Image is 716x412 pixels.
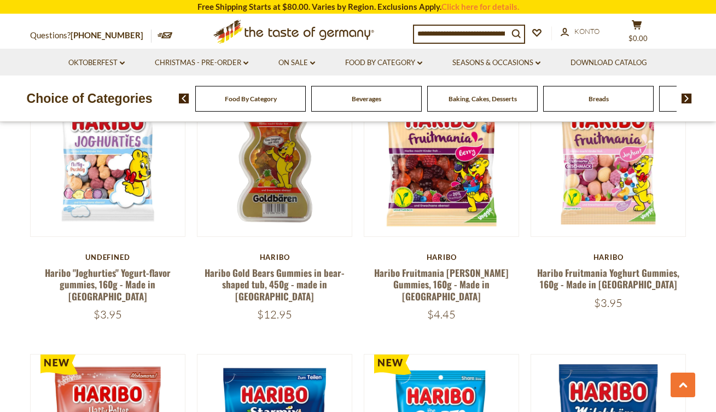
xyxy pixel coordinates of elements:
img: Haribo "Joghurties" Yogurt-flavor gummies, 160g - Made in Germany [31,82,185,236]
a: Breads [589,95,609,103]
a: Haribo Fruitmania Yoghurt Gummies, 160g - Made in [GEOGRAPHIC_DATA] [537,266,679,291]
a: [PHONE_NUMBER] [71,30,143,40]
img: Haribo Gold Bears Gummies in bear-shaped tub, 450g - made in Germany [197,82,352,236]
button: $0.00 [621,20,654,47]
a: Konto [561,26,599,38]
span: Konto [574,27,599,36]
div: Haribo [364,253,520,262]
span: $3.95 [94,307,122,321]
a: Food By Category [225,95,277,103]
img: next arrow [682,94,692,103]
a: Download Catalog [571,57,647,69]
a: On Sale [278,57,315,69]
a: Beverages [352,95,381,103]
p: Questions? [30,28,152,43]
a: Baking, Cakes, Desserts [449,95,517,103]
span: $12.95 [257,307,292,321]
div: Haribo [197,253,353,262]
a: Haribo "Joghurties" Yogurt-flavor gummies, 160g - Made in [GEOGRAPHIC_DATA] [45,266,171,303]
div: Haribo [531,253,686,262]
span: $4.45 [427,307,456,321]
a: Christmas - PRE-ORDER [155,57,248,69]
div: undefined [30,253,186,262]
span: $0.00 [628,34,648,43]
a: Haribo Fruitmania [PERSON_NAME] Gummies, 160g - Made in [GEOGRAPHIC_DATA] [374,266,509,303]
img: Haribo Fruitmania Berry Gummies, 160g - Made in Germany [364,82,519,236]
span: $3.95 [594,296,622,310]
a: Click here for details. [441,2,519,11]
img: previous arrow [179,94,189,103]
a: Food By Category [345,57,422,69]
a: Seasons & Occasions [452,57,540,69]
img: Haribo Fruitmania Yoghurt Gummies, 160g - Made in Germany [531,82,686,236]
a: Haribo Gold Bears Gummies in bear-shaped tub, 450g - made in [GEOGRAPHIC_DATA] [205,266,345,303]
a: Oktoberfest [68,57,125,69]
